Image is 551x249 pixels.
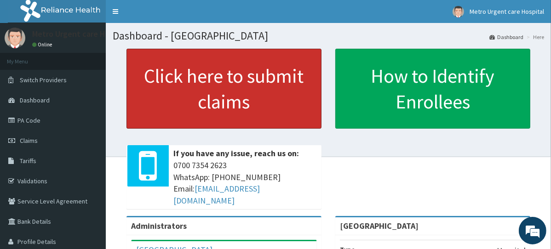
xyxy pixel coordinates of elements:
strong: [GEOGRAPHIC_DATA] [340,221,419,231]
span: Tariffs [20,157,36,165]
span: 0700 7354 2623 WhatsApp: [PHONE_NUMBER] Email: [173,159,317,207]
b: Administrators [131,221,187,231]
img: User Image [453,6,464,17]
textarea: Type your message and hit 'Enter' [5,158,175,190]
b: If you have any issue, reach us on: [173,148,299,158]
a: Click here to submit claims [126,49,321,129]
a: Online [32,41,54,48]
h1: Dashboard - [GEOGRAPHIC_DATA] [113,30,544,42]
span: Switch Providers [20,76,67,84]
span: Metro Urgent care Hospital [470,7,544,16]
div: Chat with us now [48,51,155,63]
a: [EMAIL_ADDRESS][DOMAIN_NAME] [173,183,260,206]
span: Claims [20,136,38,145]
a: Dashboard [489,33,523,41]
p: Metro Urgent care Hospital [32,30,130,38]
div: Minimize live chat window [151,5,173,27]
a: How to Identify Enrollees [335,49,530,129]
img: User Image [5,28,25,48]
li: Here [524,33,544,41]
img: d_794563401_company_1708531726252_794563401 [17,46,37,69]
span: Dashboard [20,96,50,104]
span: We're online! [53,69,127,162]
